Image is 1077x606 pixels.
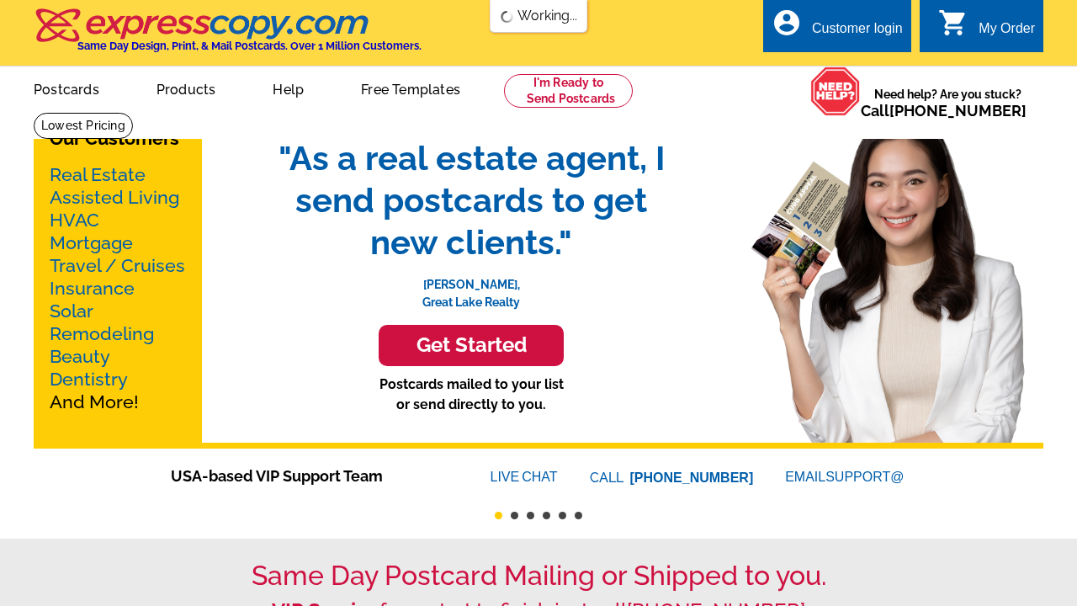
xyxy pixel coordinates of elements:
a: Beauty [50,346,110,367]
a: HVAC [50,210,99,231]
button: 3 of 6 [527,512,534,519]
a: Help [246,68,331,108]
a: Remodeling [50,323,154,344]
img: help [810,66,861,116]
p: [PERSON_NAME], Great Lake Realty [261,263,682,311]
button: 6 of 6 [575,512,582,519]
a: shopping_cart My Order [938,19,1035,40]
a: Get Started [261,325,682,366]
a: Postcards [7,68,126,108]
h3: Get Started [400,333,543,358]
a: LIVECHAT [491,470,558,484]
button: 4 of 6 [543,512,550,519]
a: Same Day Design, Print, & Mail Postcards. Over 1 Million Customers. [34,20,422,52]
a: [PHONE_NUMBER] [889,102,1027,120]
a: Dentistry [50,369,128,390]
div: My Order [979,21,1035,45]
i: shopping_cart [938,8,968,38]
div: Customer login [812,21,903,45]
font: CALL [590,468,626,488]
button: 2 of 6 [511,512,518,519]
a: Free Templates [334,68,487,108]
span: USA-based VIP Support Team [171,465,440,487]
a: [PHONE_NUMBER] [630,470,754,485]
button: 5 of 6 [559,512,566,519]
a: Mortgage [50,232,133,253]
p: Postcards mailed to your list or send directly to you. [261,375,682,415]
a: EMAILSUPPORT@ [785,470,906,484]
a: Assisted Living [50,187,179,208]
a: Insurance [50,278,135,299]
span: "As a real estate agent, I send postcards to get new clients." [261,137,682,263]
font: SUPPORT@ [825,467,906,487]
a: Solar [50,300,93,322]
img: loading... [501,10,514,24]
a: Travel / Cruises [50,255,185,276]
button: 1 of 6 [495,512,502,519]
p: And More! [50,163,186,413]
a: account_circle Customer login [772,19,903,40]
span: Need help? Are you stuck? [861,86,1035,120]
span: Call [861,102,1027,120]
a: Real Estate [50,164,146,185]
a: Products [130,68,243,108]
h4: Same Day Design, Print, & Mail Postcards. Over 1 Million Customers. [77,40,422,52]
h1: Same Day Postcard Mailing or Shipped to you. [34,560,1043,592]
i: account_circle [772,8,802,38]
font: LIVE [491,467,523,487]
